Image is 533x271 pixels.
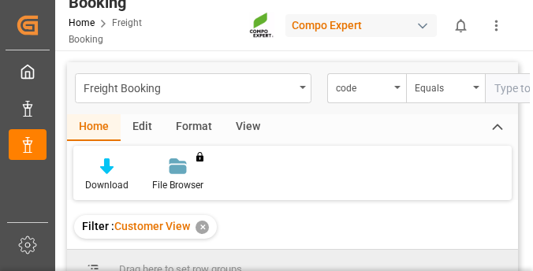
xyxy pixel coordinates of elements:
img: Screenshot%202023-09-29%20at%2010.02.21.png_1712312052.png [249,12,274,39]
button: Compo Expert [285,10,443,40]
button: show more [479,8,514,43]
div: Download [85,178,129,192]
a: Home [69,17,95,28]
button: open menu [406,73,485,103]
div: Equals [415,77,468,95]
div: Edit [121,114,164,141]
div: View [224,114,272,141]
button: show 0 new notifications [443,8,479,43]
button: open menu [75,73,311,103]
div: Freight Booking [84,77,294,97]
span: Customer View [114,220,190,232]
div: Compo Expert [285,14,437,37]
div: ✕ [196,221,209,234]
button: open menu [327,73,406,103]
span: Filter : [82,220,114,232]
div: Format [164,114,224,141]
div: code [336,77,389,95]
div: Home [67,114,121,141]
